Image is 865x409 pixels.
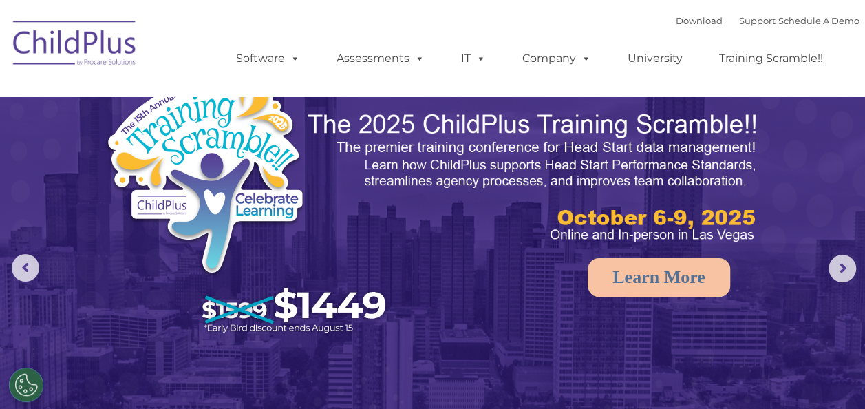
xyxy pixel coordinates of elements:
span: Phone number [191,147,250,158]
a: Support [739,15,776,26]
a: Schedule A Demo [778,15,859,26]
font: | [676,15,859,26]
span: Last name [191,91,233,101]
a: Learn More [588,258,730,297]
a: Software [222,45,314,72]
a: IT [447,45,500,72]
a: Download [676,15,723,26]
a: Assessments [323,45,438,72]
a: Company [509,45,605,72]
img: ChildPlus by Procare Solutions [6,11,144,80]
a: University [614,45,696,72]
a: Training Scramble!! [705,45,837,72]
button: Cookies Settings [9,368,43,402]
